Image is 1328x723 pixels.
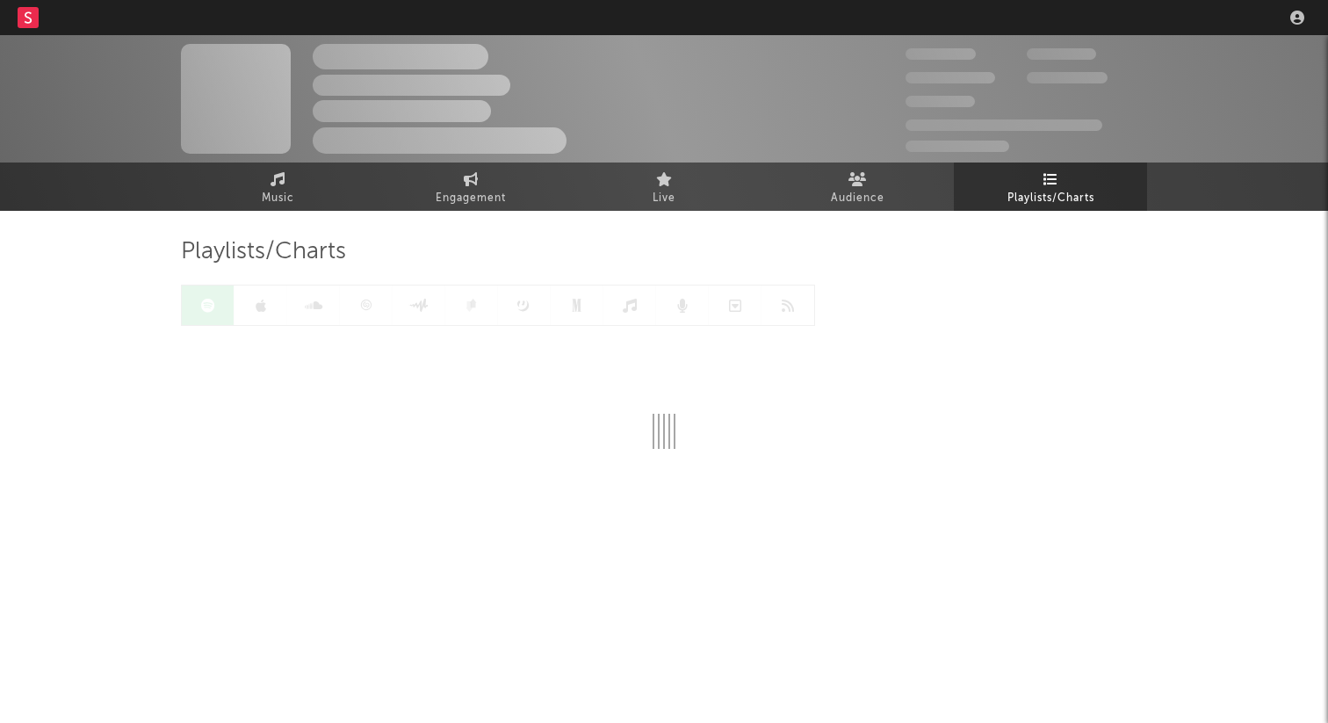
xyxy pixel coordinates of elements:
span: 300,000 [906,48,976,60]
span: 1,000,000 [1027,72,1108,83]
span: 50,000,000 Monthly Listeners [906,119,1102,131]
span: Audience [831,188,884,209]
a: Playlists/Charts [954,163,1147,211]
a: Music [181,163,374,211]
span: 50,000,000 [906,72,995,83]
a: Audience [761,163,954,211]
span: 100,000 [906,96,975,107]
span: Jump Score: 85.0 [906,141,1009,152]
a: Live [567,163,761,211]
span: Playlists/Charts [181,242,346,263]
span: Playlists/Charts [1007,188,1094,209]
span: Music [262,188,294,209]
span: 100,000 [1027,48,1096,60]
span: Live [653,188,675,209]
span: Engagement [436,188,506,209]
a: Engagement [374,163,567,211]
